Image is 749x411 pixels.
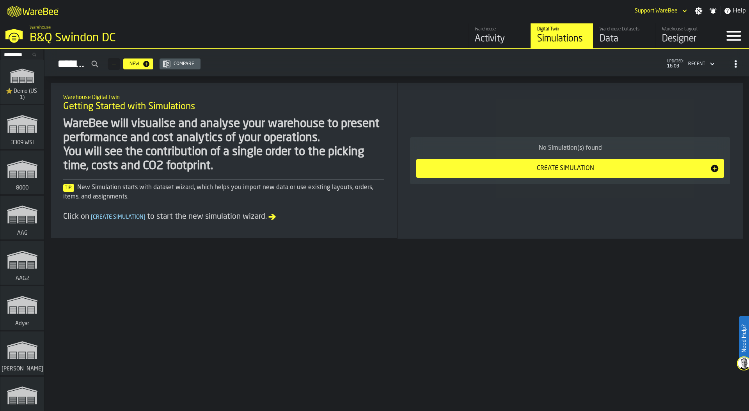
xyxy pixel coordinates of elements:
span: 16:03 [667,64,683,69]
div: DropdownMenuValue-4 [688,61,705,67]
button: button-New [123,58,153,69]
div: New Simulation starts with dataset wizard, which helps you import new data or use existing layout... [63,183,384,202]
div: Warehouse Datasets [600,27,649,32]
a: link-to-/wh/i/862141b4-a92e-43d2-8b2b-6509793ccc83/simulations [0,286,44,331]
a: link-to-/wh/i/a48af52c-c630-45b7-8bb5-6002c6d42518/feed/ [468,23,531,48]
label: button-toggle-Help [721,6,749,16]
h2: Sub Title [63,93,384,101]
button: button-Compare [160,58,201,69]
label: button-toggle-Notifications [706,7,720,15]
a: link-to-/wh/i/a48af52c-c630-45b7-8bb5-6002c6d42518/data [593,23,655,48]
div: WareBee will visualise and analyse your warehouse to present performance and cost analytics of yo... [63,117,384,173]
a: link-to-/wh/i/27cb59bd-8ba0-4176-b0f1-d82d60966913/simulations [0,196,44,241]
a: link-to-/wh/i/a48af52c-c630-45b7-8bb5-6002c6d42518/simulations [531,23,593,48]
div: ItemListCard- [398,83,743,239]
a: link-to-/wh/i/72fe6713-8242-4c3c-8adf-5d67388ea6d5/simulations [0,331,44,377]
div: New [126,61,142,67]
div: Create Simulation [421,164,710,173]
div: DropdownMenuValue-4 [685,59,716,69]
span: Help [733,6,746,16]
a: link-to-/wh/i/103622fe-4b04-4da1-b95f-2619b9c959cc/simulations [0,60,44,105]
div: DropdownMenuValue-Support WareBee [632,6,689,16]
span: 8000 [14,185,30,191]
div: ButtonLoadMore-Load More-Prev-First-Last [105,58,123,70]
span: 3309 WSI [9,140,35,146]
span: [ [91,214,93,220]
span: ⭐ Demo (US-1) [4,88,41,101]
div: Data [600,33,649,45]
a: link-to-/wh/i/a48af52c-c630-45b7-8bb5-6002c6d42518/designer [655,23,718,48]
div: B&Q Swindon DC [30,31,240,45]
label: button-toggle-Settings [692,7,706,15]
span: AAG [16,230,29,236]
a: link-to-/wh/i/ba0ffe14-8e36-4604-ab15-0eac01efbf24/simulations [0,241,44,286]
div: Digital Twin [537,27,587,32]
div: Warehouse Layout [662,27,712,32]
a: link-to-/wh/i/d1ef1afb-ce11-4124-bdae-ba3d01893ec0/simulations [0,105,44,151]
div: DropdownMenuValue-Support WareBee [635,8,678,14]
div: Designer [662,33,712,45]
div: ItemListCard- [51,83,397,238]
label: Need Help? [740,317,748,360]
span: ] [144,214,146,220]
span: Tip: [63,184,74,192]
span: Create Simulation [89,214,147,220]
div: Click on to start the new simulation wizard. [63,211,384,222]
span: Warehouse [30,25,51,30]
label: button-toggle-Menu [718,23,749,48]
div: Activity [475,33,524,45]
h2: button-Simulations [44,49,749,76]
span: AAG2 [14,275,31,282]
div: No Simulation(s) found [416,143,724,153]
button: button-Create Simulation [416,159,724,178]
span: — [112,61,115,67]
span: updated: [667,59,683,64]
span: Adyar [14,321,31,327]
span: Getting Started with Simulations [63,101,195,113]
a: link-to-/wh/i/b2e041e4-2753-4086-a82a-958e8abdd2c7/simulations [0,151,44,196]
div: Simulations [537,33,587,45]
div: Compare [170,61,197,67]
div: Warehouse [475,27,524,32]
div: title-Getting Started with Simulations [57,89,390,117]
